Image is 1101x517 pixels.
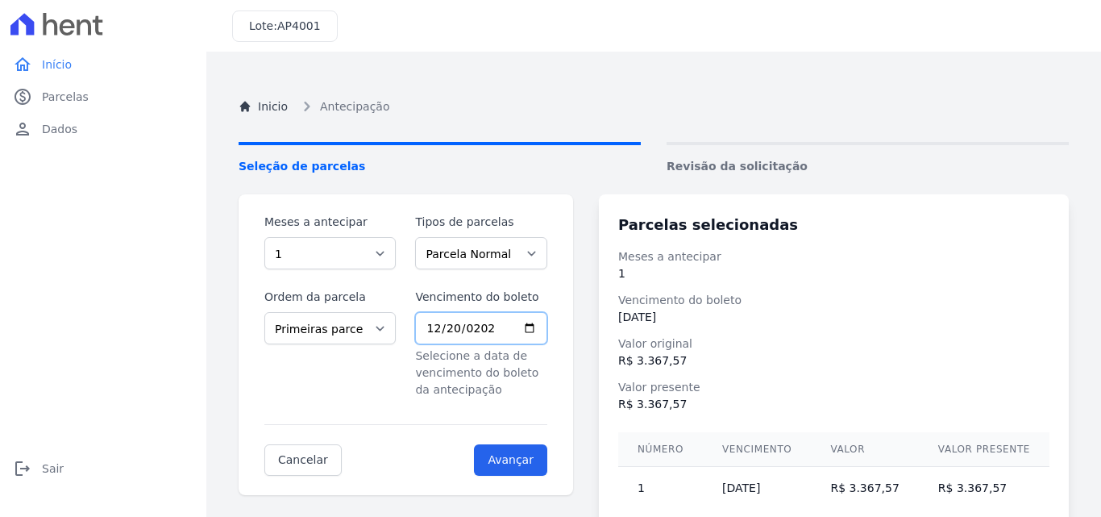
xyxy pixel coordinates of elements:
td: [DATE] [703,467,811,511]
span: Sair [42,461,64,477]
nav: Progress [239,142,1069,175]
span: Seleção de parcelas [239,158,641,175]
i: person [13,119,32,139]
input: Avançar [474,444,547,476]
h3: Parcelas selecionadas [618,214,1049,236]
a: paidParcelas [6,81,200,113]
span: Parcelas [42,89,89,105]
th: Valor [811,432,918,467]
h3: Lote: [249,18,321,35]
dd: 1 [618,265,1049,282]
label: Meses a antecipar [264,214,396,231]
label: Vencimento do boleto [415,289,546,306]
i: paid [13,87,32,106]
a: logoutSair [6,452,200,485]
a: Cancelar [264,444,342,476]
span: Antecipação [320,98,389,115]
th: Vencimento [703,432,811,467]
label: Ordem da parcela [264,289,396,306]
th: Valor presente [919,432,1049,467]
dt: Vencimento do boleto [618,292,1049,309]
th: Número [618,432,703,467]
dt: Valor presente [618,379,1049,396]
span: Dados [42,121,77,137]
td: R$ 3.367,57 [919,467,1049,511]
a: Inicio [239,98,288,115]
p: Selecione a data de vencimento do boleto da antecipação [415,348,546,398]
span: Revisão da solicitação [667,158,1069,175]
a: personDados [6,113,200,145]
dd: R$ 3.367,57 [618,352,1049,369]
dt: Meses a antecipar [618,248,1049,265]
td: R$ 3.367,57 [811,467,918,511]
label: Tipos de parcelas [415,214,546,231]
a: homeInício [6,48,200,81]
i: logout [13,459,32,478]
td: 1 [618,467,703,511]
nav: Breadcrumb [239,97,1069,116]
i: home [13,55,32,74]
dd: [DATE] [618,309,1049,326]
dd: R$ 3.367,57 [618,396,1049,413]
dt: Valor original [618,336,1049,352]
span: Início [42,56,72,73]
span: AP4001 [277,19,321,32]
